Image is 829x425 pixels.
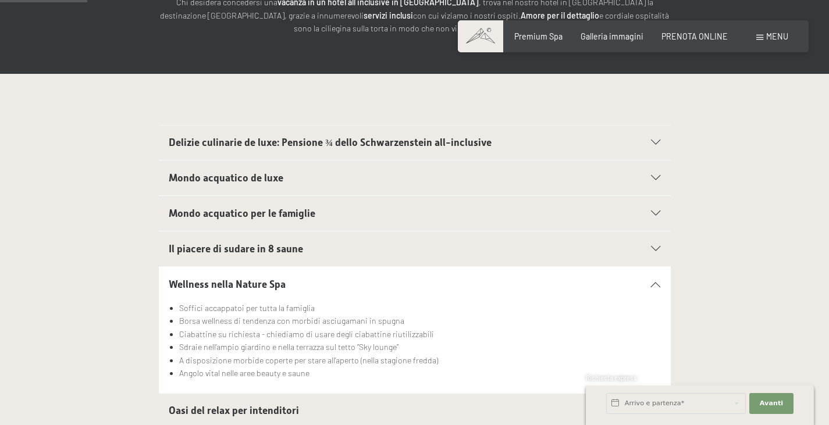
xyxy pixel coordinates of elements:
[169,137,492,148] span: Delizie culinarie de luxe: Pensione ¾ dello Schwarzenstein all-inclusive
[169,405,299,416] span: Oasi del relax per intenditori
[169,172,283,184] span: Mondo acquatico de luxe
[766,31,788,41] span: Menu
[169,243,303,255] span: Il piacere di sudare in 8 saune
[749,393,794,414] button: Avanti
[169,208,315,219] span: Mondo acquatico per le famiglie
[760,399,783,408] span: Avanti
[179,315,660,328] li: Borsa wellness di tendenza con morbidi asciugamani in spugna
[586,374,637,381] span: Richiesta express
[169,278,286,290] span: Wellness nella Nature Spa
[179,341,660,354] li: Sdraie nell’ampio giardino e nella terrazza sul tetto “Sky lounge”
[514,31,563,41] a: Premium Spa
[179,354,660,367] li: A disposizione morbide coperte per stare all’aperto (nella stagione fredda)
[179,328,660,341] li: Ciabattine su richiesta - chiediamo di usare degli ciabattine riutilizzabili
[179,367,660,380] li: Angolo vital nelle aree beauty e saune
[661,31,728,41] a: PRENOTA ONLINE
[581,31,643,41] a: Galleria immagini
[364,10,413,20] strong: servizi inclusi
[179,302,660,315] li: Soffici accappatoi per tutta la famiglia
[521,10,599,20] strong: Amore per il dettaglio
